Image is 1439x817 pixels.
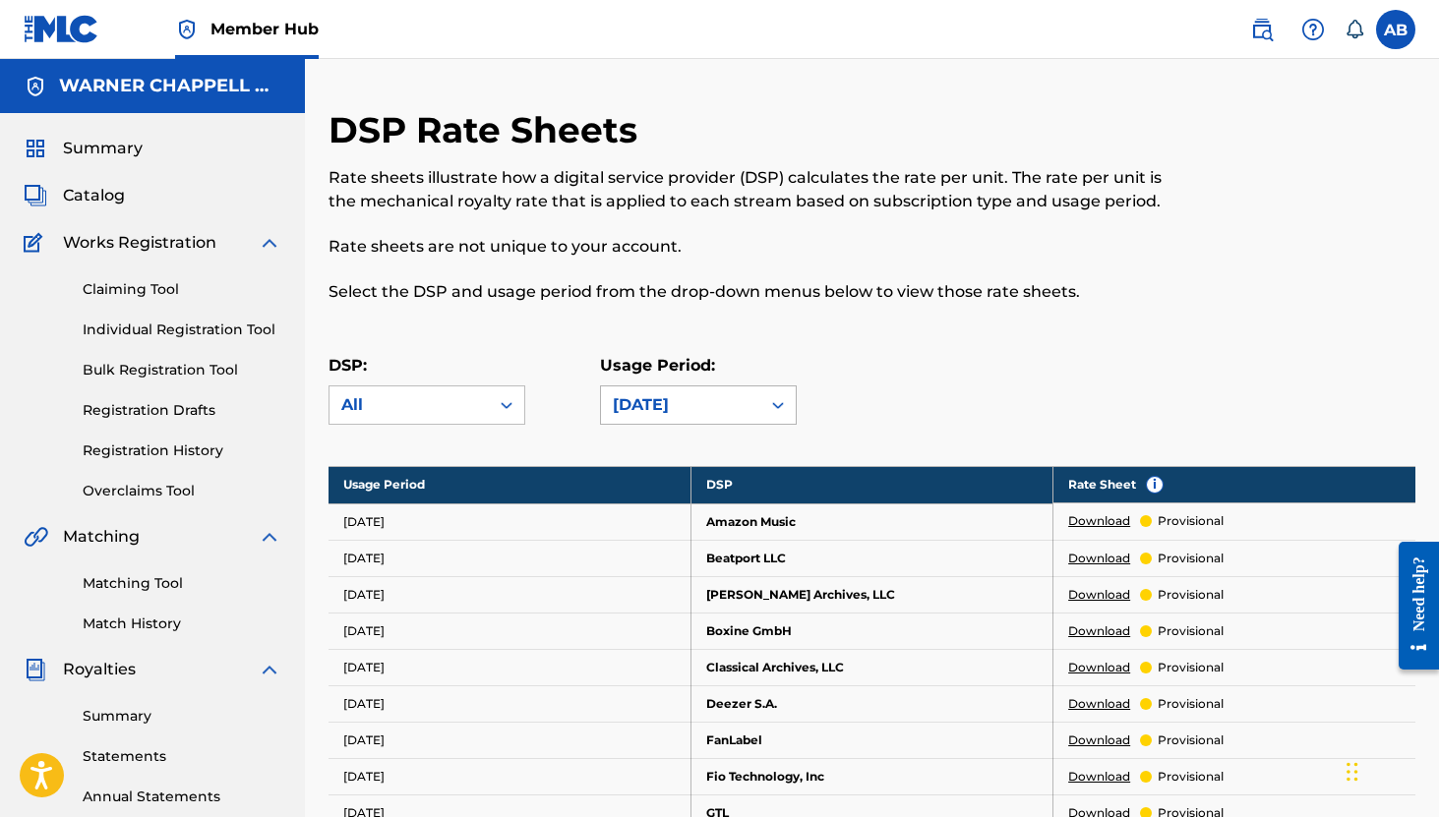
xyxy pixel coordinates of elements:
[1301,18,1325,41] img: help
[1068,695,1130,713] a: Download
[690,758,1052,794] td: Fio Technology, Inc
[258,231,281,255] img: expand
[24,231,49,255] img: Works Registration
[24,184,125,207] a: CatalogCatalog
[175,18,199,41] img: Top Rightsholder
[258,525,281,549] img: expand
[63,525,140,549] span: Matching
[83,279,281,300] a: Claiming Tool
[258,658,281,681] img: expand
[83,613,281,634] a: Match History
[63,137,143,160] span: Summary
[1158,768,1224,786] p: provisional
[24,525,48,549] img: Matching
[341,393,477,417] div: All
[63,658,136,681] span: Royalties
[24,658,47,681] img: Royalties
[1068,731,1130,749] a: Download
[83,320,281,340] a: Individual Registration Tool
[329,356,367,375] label: DSP:
[1158,586,1224,604] p: provisional
[59,75,281,97] h5: WARNER CHAPPELL MUSIC INC
[1147,477,1163,493] span: i
[329,576,690,613] td: [DATE]
[329,235,1166,259] p: Rate sheets are not unique to your account.
[24,75,47,98] img: Accounts
[1158,512,1224,530] p: provisional
[83,481,281,501] a: Overclaims Tool
[1345,20,1364,39] div: Notifications
[1242,10,1282,49] a: Public Search
[1250,18,1274,41] img: search
[690,540,1052,576] td: Beatport LLC
[1347,742,1358,801] div: Drag
[1068,659,1130,676] a: Download
[1068,622,1130,640] a: Download
[1376,10,1415,49] div: User Menu
[83,440,281,461] a: Registration History
[1341,723,1439,817] iframe: Chat Widget
[24,184,47,207] img: Catalog
[83,360,281,380] a: Bulk Registration Tool
[329,649,690,685] td: [DATE]
[83,746,281,767] a: Statements
[329,722,690,758] td: [DATE]
[600,356,715,375] label: Usage Period:
[329,758,690,794] td: [DATE]
[83,706,281,727] a: Summary
[1158,659,1224,676] p: provisional
[1068,586,1130,604] a: Download
[329,685,690,722] td: [DATE]
[1068,512,1130,530] a: Download
[690,649,1052,685] td: Classical Archives, LLC
[690,722,1052,758] td: FanLabel
[1158,622,1224,640] p: provisional
[329,613,690,649] td: [DATE]
[690,503,1052,540] td: Amazon Music
[1068,550,1130,567] a: Download
[1068,768,1130,786] a: Download
[24,15,99,43] img: MLC Logo
[329,280,1166,304] p: Select the DSP and usage period from the drop-down menus below to view those rate sheets.
[24,137,47,160] img: Summary
[1158,550,1224,567] p: provisional
[1293,10,1333,49] div: Help
[329,108,647,152] h2: DSP Rate Sheets
[83,573,281,594] a: Matching Tool
[690,685,1052,722] td: Deezer S.A.
[63,184,125,207] span: Catalog
[1158,731,1224,749] p: provisional
[1384,526,1439,684] iframe: Resource Center
[210,18,319,40] span: Member Hub
[329,540,690,576] td: [DATE]
[1053,466,1415,503] th: Rate Sheet
[329,466,690,503] th: Usage Period
[613,393,749,417] div: [DATE]
[63,231,216,255] span: Works Registration
[83,400,281,421] a: Registration Drafts
[83,787,281,807] a: Annual Statements
[24,137,143,160] a: SummarySummary
[329,166,1166,213] p: Rate sheets illustrate how a digital service provider (DSP) calculates the rate per unit. The rat...
[690,466,1052,503] th: DSP
[690,576,1052,613] td: [PERSON_NAME] Archives, LLC
[690,613,1052,649] td: Boxine GmbH
[329,503,690,540] td: [DATE]
[1158,695,1224,713] p: provisional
